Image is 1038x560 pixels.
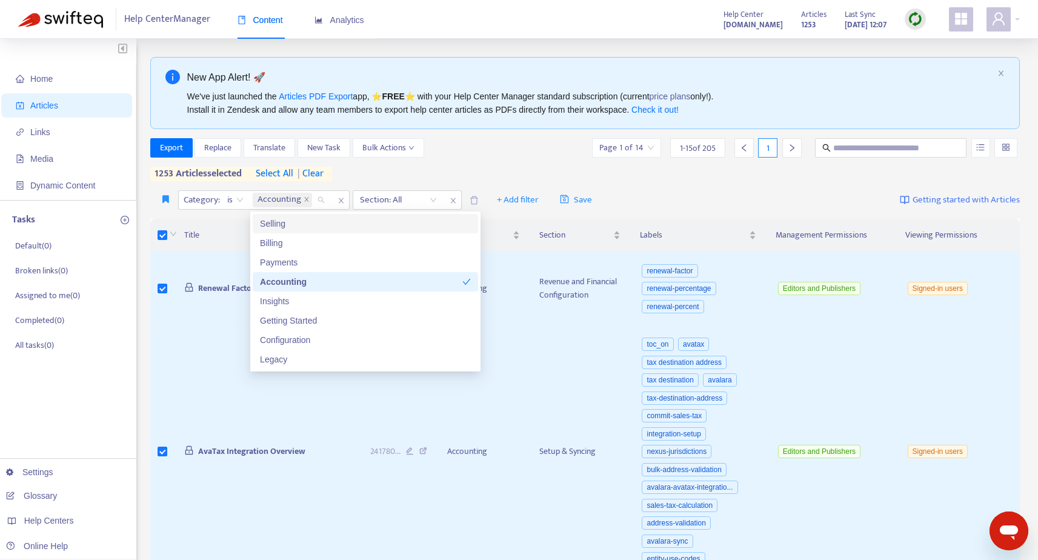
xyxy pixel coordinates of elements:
button: Export [150,138,193,158]
span: Bulk Actions [362,141,414,155]
div: Getting Started [260,314,471,327]
span: account-book [16,101,24,110]
span: integration-setup [642,427,705,441]
span: close [333,193,349,208]
span: container [16,181,24,190]
span: Getting started with Articles [913,193,1020,207]
span: 1253 articles selected [150,167,242,181]
span: avalara [703,373,736,387]
div: Selling [253,214,478,233]
span: Articles [801,8,827,21]
span: Renewal Factors [198,281,258,295]
p: Assigned to me ( 0 ) [15,289,80,302]
p: All tasks ( 0 ) [15,339,54,352]
strong: [DATE] 12:07 [845,18,887,32]
span: Accounting [258,193,301,207]
th: Labels [630,219,766,252]
span: Links [30,127,50,137]
span: Export [160,141,183,155]
th: Title [175,219,361,252]
span: Accounting [253,193,312,207]
span: AvaTax Integration Overview [198,444,305,458]
p: Tasks [12,213,35,227]
div: Legacy [253,350,478,369]
div: New App Alert! 🚀 [187,70,993,85]
div: Configuration [260,333,471,347]
span: renewal-percentage [642,282,716,295]
span: nexus-jurisdictions [642,445,711,458]
span: Section [539,228,611,242]
a: Check it out! [631,105,679,115]
span: Content [238,15,283,25]
span: | [298,165,300,182]
span: Translate [253,141,285,155]
span: user [991,12,1006,26]
span: unordered-list [976,143,985,152]
span: bulk-address-validation [642,463,726,476]
span: Signed-in users [908,445,968,458]
div: Payments [260,256,471,269]
span: Signed-in users [908,282,968,295]
div: Selling [260,217,471,230]
span: toc_on [642,338,673,351]
span: search [822,144,831,152]
span: Dynamic Content [30,181,95,190]
button: close [997,70,1005,78]
span: Home [30,74,53,84]
span: Help Center Manager [124,8,210,31]
div: Accounting [253,272,478,292]
span: close [445,193,461,208]
span: address-validation [642,516,710,530]
span: avalara-avatax-integratio... [642,481,737,494]
div: We've just launched the app, ⭐ ⭐️ with your Help Center Manager standard subscription (current on... [187,90,993,116]
th: Viewing Permissions [896,219,1020,252]
span: lock [184,282,194,292]
span: appstore [954,12,968,26]
p: Completed ( 0 ) [15,314,64,327]
strong: [DOMAIN_NAME] [724,18,783,32]
span: renewal-factor [642,264,697,278]
div: Insights [260,295,471,308]
td: Revenue and Financial Configuration [530,252,630,326]
span: Save [560,193,592,207]
a: Online Help [6,541,68,551]
span: save [560,195,569,204]
th: Section [530,219,630,252]
span: Help Centers [24,516,74,525]
div: Configuration [253,330,478,350]
span: lock [184,445,194,455]
button: Translate [244,138,295,158]
button: Replace [195,138,241,158]
span: Editors and Publishers [778,445,860,458]
img: sync.dc5367851b00ba804db3.png [908,12,923,27]
div: 1 [758,138,777,158]
div: Legacy [260,353,471,366]
span: commit-sales-tax [642,409,707,422]
div: Billing [253,233,478,253]
span: down [408,145,414,151]
span: sales-tax-calculation [642,499,717,512]
a: Glossary [6,491,57,501]
a: Settings [6,467,53,477]
span: renewal-percent [642,300,704,313]
span: left [740,144,748,152]
span: + Add filter [497,193,539,207]
div: Billing [260,236,471,250]
span: avatax [678,338,709,351]
span: select all [256,167,293,181]
span: book [238,16,246,24]
span: Last Sync [845,8,876,21]
span: New Task [307,141,341,155]
a: price plans [650,92,691,101]
p: Broken links ( 0 ) [15,264,68,277]
span: 1 - 15 of 205 [680,142,716,155]
iframe: Button to launch messaging window [990,512,1028,550]
button: + Add filter [488,190,548,210]
span: tax destination address [642,356,726,369]
div: Insights [253,292,478,311]
span: Articles [30,101,58,110]
span: Media [30,154,53,164]
th: Category [437,219,530,252]
span: info-circle [165,70,180,84]
span: Help Center [724,8,764,21]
